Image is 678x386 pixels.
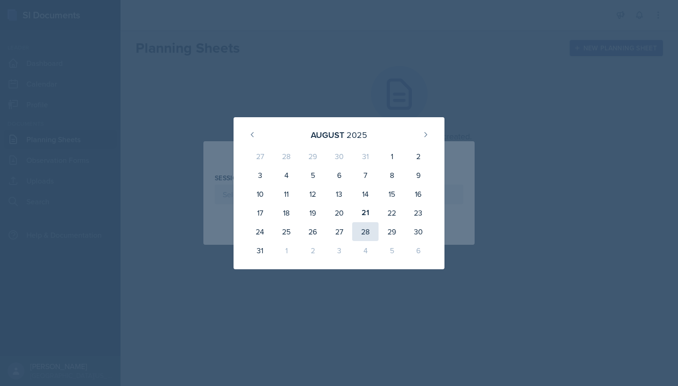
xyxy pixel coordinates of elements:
[299,203,326,222] div: 19
[299,185,326,203] div: 12
[311,129,344,141] div: August
[352,203,379,222] div: 21
[352,241,379,260] div: 4
[352,166,379,185] div: 7
[247,185,273,203] div: 10
[405,222,431,241] div: 30
[273,185,299,203] div: 11
[405,241,431,260] div: 6
[405,166,431,185] div: 9
[352,147,379,166] div: 31
[405,185,431,203] div: 16
[405,147,431,166] div: 2
[379,222,405,241] div: 29
[379,241,405,260] div: 5
[299,222,326,241] div: 26
[326,203,352,222] div: 20
[352,185,379,203] div: 14
[247,203,273,222] div: 17
[379,147,405,166] div: 1
[299,241,326,260] div: 2
[299,147,326,166] div: 29
[379,185,405,203] div: 15
[326,222,352,241] div: 27
[379,203,405,222] div: 22
[352,222,379,241] div: 28
[273,166,299,185] div: 4
[326,241,352,260] div: 3
[273,147,299,166] div: 28
[326,166,352,185] div: 6
[379,166,405,185] div: 8
[273,222,299,241] div: 25
[405,203,431,222] div: 23
[273,203,299,222] div: 18
[299,166,326,185] div: 5
[273,241,299,260] div: 1
[326,185,352,203] div: 13
[347,129,367,141] div: 2025
[247,147,273,166] div: 27
[247,241,273,260] div: 31
[326,147,352,166] div: 30
[247,222,273,241] div: 24
[247,166,273,185] div: 3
